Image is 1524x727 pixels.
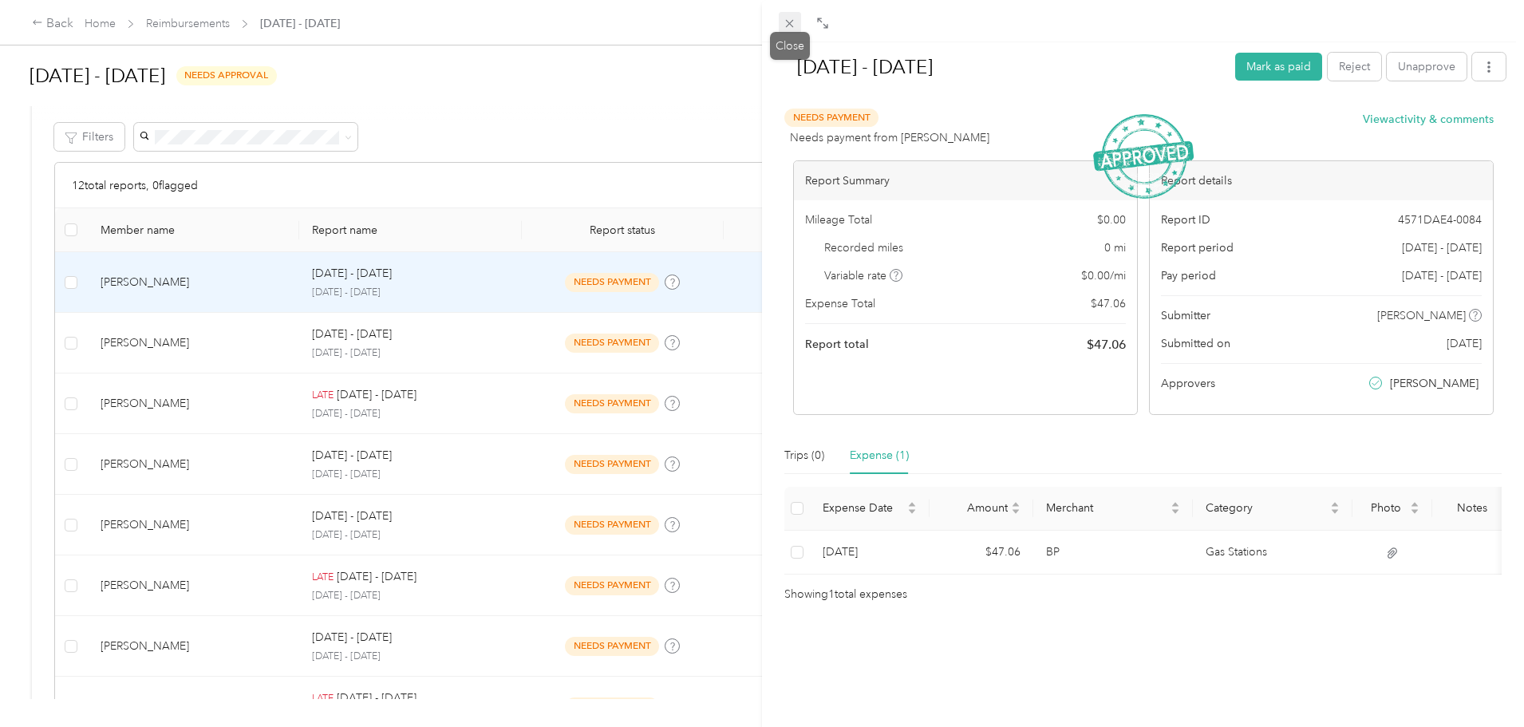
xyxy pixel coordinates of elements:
[805,336,869,353] span: Report total
[850,447,909,464] div: Expense (1)
[1402,239,1482,256] span: [DATE] - [DATE]
[930,531,1033,575] td: $47.06
[1330,507,1340,516] span: caret-down
[805,295,875,312] span: Expense Total
[824,239,903,256] span: Recorded miles
[810,487,930,531] th: Expense Date
[1377,307,1466,324] span: [PERSON_NAME]
[1011,507,1021,516] span: caret-down
[805,211,872,228] span: Mileage Total
[1011,500,1021,509] span: caret-up
[784,447,824,464] div: Trips (0)
[1087,335,1126,354] span: $ 47.06
[1432,487,1512,531] th: Notes
[810,531,930,575] td: 9-24-2025
[790,129,989,146] span: Needs payment from [PERSON_NAME]
[1161,211,1210,228] span: Report ID
[780,48,1224,86] h1: Sep 22 - 28, 2025
[1093,114,1194,200] img: ApprovedStamp
[1193,531,1352,575] td: Gas Stations
[784,109,878,127] span: Needs Payment
[1161,307,1210,324] span: Submitter
[1091,295,1126,312] span: $ 47.06
[907,500,917,509] span: caret-up
[794,161,1137,200] div: Report Summary
[784,586,907,603] span: Showing 1 total expenses
[1398,211,1482,228] span: 4571DAE4-0084
[1330,500,1340,509] span: caret-up
[824,267,902,284] span: Variable rate
[1171,500,1180,509] span: caret-up
[1161,267,1216,284] span: Pay period
[1402,267,1482,284] span: [DATE] - [DATE]
[1171,507,1180,516] span: caret-down
[1410,500,1419,509] span: caret-up
[770,32,810,60] div: Close
[942,501,1008,515] span: Amount
[1046,501,1167,515] span: Merchant
[1161,335,1230,352] span: Submitted on
[1161,375,1215,392] span: Approvers
[1447,335,1482,352] span: [DATE]
[1235,53,1322,81] button: Mark as paid
[1352,487,1432,531] th: Photo
[1033,531,1193,575] td: BP
[1081,267,1126,284] span: $ 0.00 / mi
[1193,487,1352,531] th: Category
[1104,239,1126,256] span: 0 mi
[1390,375,1479,392] span: [PERSON_NAME]
[1161,239,1234,256] span: Report period
[1150,161,1493,200] div: Report details
[1033,487,1193,531] th: Merchant
[907,507,917,516] span: caret-down
[823,501,904,515] span: Expense Date
[1206,501,1327,515] span: Category
[1363,111,1494,128] button: Viewactivity & comments
[1387,53,1467,81] button: Unapprove
[1328,53,1381,81] button: Reject
[1410,507,1419,516] span: caret-down
[930,487,1033,531] th: Amount
[1435,638,1524,727] iframe: Everlance-gr Chat Button Frame
[1365,501,1407,515] span: Photo
[1097,211,1126,228] span: $ 0.00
